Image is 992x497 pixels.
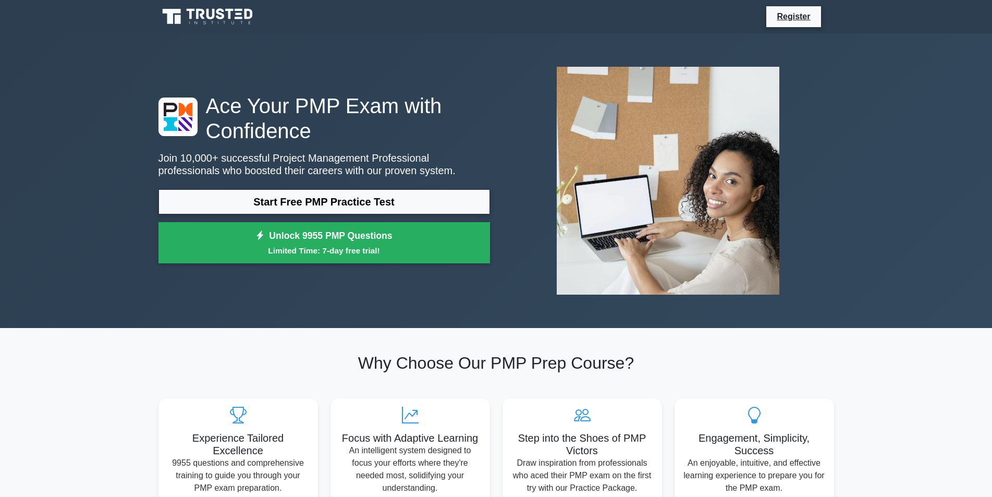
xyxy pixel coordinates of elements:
[770,10,816,23] a: Register
[511,457,654,494] p: Draw inspiration from professionals who aced their PMP exam on the first try with our Practice Pa...
[158,93,490,143] h1: Ace Your PMP Exam with Confidence
[683,457,826,494] p: An enjoyable, intuitive, and effective learning experience to prepare you for the PMP exam.
[158,152,490,177] p: Join 10,000+ successful Project Management Professional professionals who boosted their careers w...
[158,222,490,264] a: Unlock 9955 PMP QuestionsLimited Time: 7-day free trial!
[167,432,310,457] h5: Experience Tailored Excellence
[339,444,482,494] p: An intelligent system designed to focus your efforts where they're needed most, solidifying your ...
[339,432,482,444] h5: Focus with Adaptive Learning
[683,432,826,457] h5: Engagement, Simplicity, Success
[172,245,477,257] small: Limited Time: 7-day free trial!
[167,457,310,494] p: 9955 questions and comprehensive training to guide you through your PMP exam preparation.
[511,432,654,457] h5: Step into the Shoes of PMP Victors
[158,189,490,214] a: Start Free PMP Practice Test
[158,353,834,373] h2: Why Choose Our PMP Prep Course?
